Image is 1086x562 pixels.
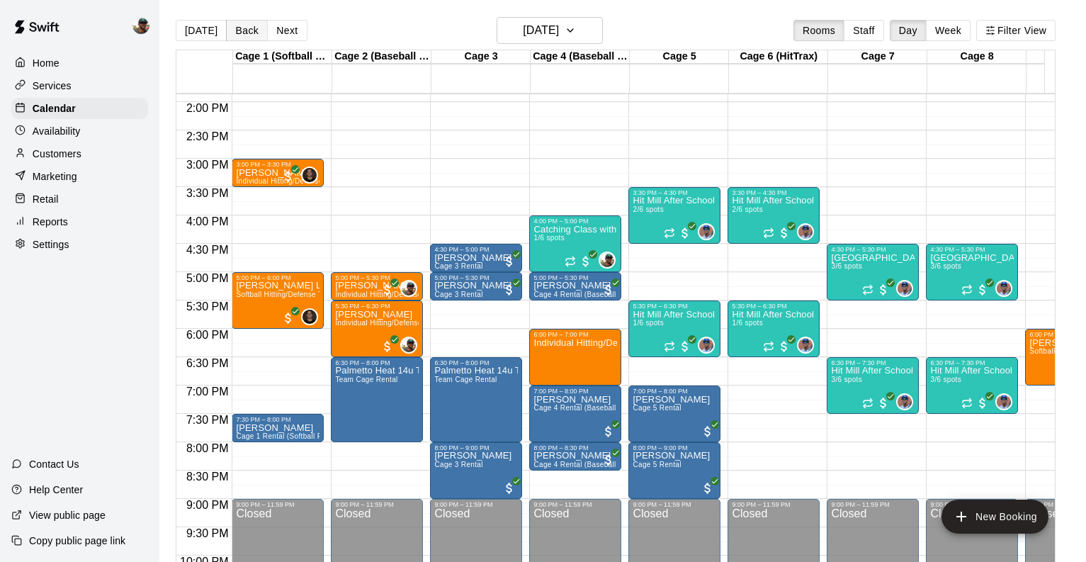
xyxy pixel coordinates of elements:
[898,281,912,296] img: Francis Grullon
[728,300,820,357] div: 5:30 PM – 6:30 PM: Hit Mill After School Academy 10-13u- Hitting
[831,359,915,366] div: 6:30 PM – 7:30 PM
[1001,280,1012,297] span: Francis Grullon
[1001,393,1012,410] span: Francis Grullon
[763,227,774,239] span: Recurring event
[11,211,148,232] a: Reports
[529,386,621,442] div: 7:00 PM – 8:00 PM: Sebastian Cazorla
[232,414,324,442] div: 7:30 PM – 8:00 PM: Kyle Harris
[226,20,268,41] button: Back
[183,215,232,227] span: 4:00 PM
[33,147,81,161] p: Customers
[902,280,913,297] span: Francis Grullon
[11,75,148,96] a: Services
[176,20,227,41] button: [DATE]
[926,357,1018,414] div: 6:30 PM – 7:30 PM: Hit Mill After School Academy 11-13u- Fielding
[380,283,395,297] span: All customers have paid
[898,395,912,409] img: Francis Grullon
[628,442,720,499] div: 8:00 PM – 9:00 PM: Parker Carroll
[183,159,232,171] span: 3:00 PM
[434,274,518,281] div: 5:00 PM – 5:30 PM
[678,339,692,354] span: All customers have paid
[281,169,295,184] span: All customers have paid
[896,280,913,297] div: Francis Grullon
[434,501,518,508] div: 9:00 PM – 11:59 PM
[828,50,927,64] div: Cage 7
[599,252,616,269] div: Ben Boykin
[233,50,332,64] div: Cage 1 (Softball Pitching Machine)
[601,425,616,439] span: All customers have paid
[11,189,148,210] div: Retail
[831,376,862,383] span: 3/6 spots filled
[183,300,232,313] span: 5:30 PM
[803,337,814,354] span: Francis Grullon
[434,291,482,298] span: Cage 3 Rental
[434,246,518,253] div: 4:30 PM – 5:00 PM
[628,300,720,357] div: 5:30 PM – 6:30 PM: Hit Mill After School Academy 10-13u- Hitting
[183,414,232,426] span: 7:30 PM
[831,501,915,508] div: 9:00 PM – 11:59 PM
[301,167,318,184] div: Kyle Harris
[307,308,318,325] span: Kyle Harris
[633,388,716,395] div: 7:00 PM – 8:00 PM
[33,192,59,206] p: Retail
[183,130,232,142] span: 2:30 PM
[896,393,913,410] div: Francis Grullon
[930,246,1014,253] div: 4:30 PM – 5:30 PM
[633,501,716,508] div: 9:00 PM – 11:59 PM
[302,168,317,182] img: Kyle Harris
[633,404,681,412] span: Cage 5 Rental
[430,272,522,300] div: 5:00 PM – 5:30 PM: Ronald Buechel
[183,386,232,398] span: 7:00 PM
[335,501,419,508] div: 9:00 PM – 11:59 PM
[130,11,159,40] div: Ben Boykin
[997,281,1011,296] img: Francis Grullon
[434,262,482,270] span: Cage 3 Rental
[183,102,232,114] span: 2:00 PM
[930,359,1014,366] div: 6:30 PM – 7:30 PM
[876,283,890,297] span: All customers have paid
[797,337,814,354] div: Francis Grullon
[430,357,522,442] div: 6:30 PM – 8:00 PM: Palmetto Heat 14u Temple
[33,215,68,229] p: Reports
[533,331,617,338] div: 6:00 PM – 7:00 PM
[331,357,423,442] div: 6:30 PM – 8:00 PM: Palmetto Heat 14u Temple
[29,534,125,548] p: Copy public page link
[862,284,873,296] span: Recurring event
[236,161,319,168] div: 3:00 PM – 3:30 PM
[633,444,716,451] div: 8:00 PM – 9:00 PM
[533,291,678,298] span: Cage 4 Rental (Baseball Pitching Machine)
[601,283,616,297] span: All customers have paid
[497,17,603,44] button: [DATE]
[434,444,518,451] div: 8:00 PM – 9:00 PM
[890,20,927,41] button: Day
[703,337,715,354] span: Francis Grullon
[961,284,973,296] span: Recurring event
[236,274,319,281] div: 5:00 PM – 6:00 PM
[434,359,518,366] div: 6:30 PM – 8:00 PM
[533,234,565,242] span: 1/6 spots filled
[11,52,148,74] a: Home
[29,483,83,497] p: Help Center
[831,262,862,270] span: 3/6 spots filled
[302,310,317,324] img: Kyle Harris
[434,461,482,468] span: Cage 3 Rental
[529,215,621,272] div: 4:00 PM – 5:00 PM: Catching Class with Ben Boykin
[183,244,232,256] span: 4:30 PM
[701,481,715,495] span: All customers have paid
[533,501,617,508] div: 9:00 PM – 11:59 PM
[777,226,791,240] span: All customers have paid
[732,206,763,213] span: 2/6 spots filled
[798,225,813,239] img: Francis Grullon
[529,442,621,471] div: 8:00 PM – 8:30 PM: Sebastian Cazorla
[183,329,232,341] span: 6:00 PM
[831,246,915,253] div: 4:30 PM – 5:30 PM
[763,341,774,352] span: Recurring event
[11,120,148,142] div: Availability
[732,319,763,327] span: 1/6 spots filled
[400,280,417,297] div: Ben Boykin
[926,20,971,41] button: Week
[941,500,1048,534] button: add
[183,357,232,369] span: 6:30 PM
